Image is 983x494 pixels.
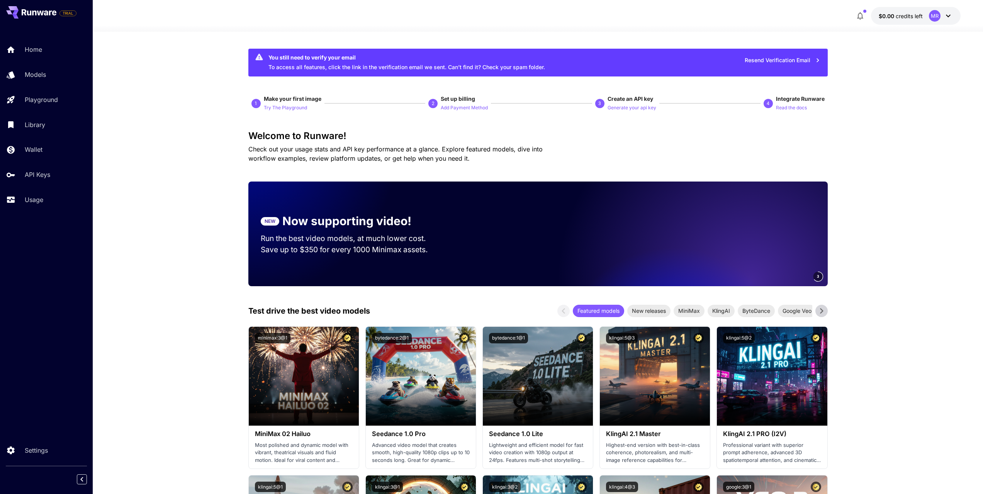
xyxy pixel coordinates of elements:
div: $0.00 [879,12,923,20]
h3: MiniMax 02 Hailuo [255,430,353,438]
button: Certified Model – Vetted for best performance and includes a commercial license. [342,333,353,343]
span: Set up billing [441,95,475,102]
div: Google Veo [778,305,816,317]
div: To access all features, click the link in the verification email we sent. Can’t find it? Check yo... [268,51,545,74]
span: TRIAL [60,10,76,16]
button: Certified Model – Vetted for best performance and includes a commercial license. [576,482,587,492]
p: 4 [767,100,769,107]
button: Certified Model – Vetted for best performance and includes a commercial license. [459,333,470,343]
p: Try The Playground [264,104,307,112]
p: Highest-end version with best-in-class coherence, photorealism, and multi-image reference capabil... [606,441,704,464]
p: Add Payment Method [441,104,488,112]
span: Google Veo [778,307,816,315]
p: Playground [25,95,58,104]
img: alt [366,327,476,426]
button: Resend Verification Email [740,53,825,68]
button: bytedance:1@1 [489,333,528,343]
span: 3 [817,273,819,279]
button: Read the docs [776,103,807,112]
button: Certified Model – Vetted for best performance and includes a commercial license. [693,482,704,492]
button: Try The Playground [264,103,307,112]
button: Certified Model – Vetted for best performance and includes a commercial license. [811,482,821,492]
button: Certified Model – Vetted for best performance and includes a commercial license. [576,333,587,343]
span: credits left [896,13,923,19]
span: Integrate Runware [776,95,825,102]
div: ByteDance [738,305,775,317]
button: $0.00MR [871,7,961,25]
button: klingai:3@2 [489,482,521,492]
div: MiniMax [674,305,705,317]
p: Lightweight and efficient model for fast video creation with 1080p output at 24fps. Features mult... [489,441,587,464]
button: Add Payment Method [441,103,488,112]
span: Add your payment card to enable full platform functionality. [59,8,76,18]
p: 2 [432,100,435,107]
span: Make your first image [264,95,321,102]
p: Wallet [25,145,42,154]
span: Featured models [573,307,624,315]
span: Check out your usage stats and API key performance at a glance. Explore featured models, dive int... [248,145,543,162]
p: Home [25,45,42,54]
p: Library [25,120,45,129]
button: Generate your api key [608,103,656,112]
button: klingai:5@3 [606,333,638,343]
button: minimax:3@1 [255,333,290,343]
h3: KlingAI 2.1 PRO (I2V) [723,430,821,438]
p: API Keys [25,170,50,179]
img: alt [717,327,827,426]
p: NEW [265,218,275,225]
p: Read the docs [776,104,807,112]
p: Settings [25,446,48,455]
p: Now supporting video! [282,212,411,230]
span: $0.00 [879,13,896,19]
h3: Welcome to Runware! [248,131,828,141]
div: MR [929,10,941,22]
button: Certified Model – Vetted for best performance and includes a commercial license. [342,482,353,492]
span: ByteDance [738,307,775,315]
button: bytedance:2@1 [372,333,412,343]
span: MiniMax [674,307,705,315]
button: klingai:4@3 [606,482,638,492]
div: You still need to verify your email [268,53,545,61]
button: Certified Model – Vetted for best performance and includes a commercial license. [459,482,470,492]
p: 1 [255,100,257,107]
img: alt [249,327,359,426]
div: Featured models [573,305,624,317]
p: Usage [25,195,43,204]
p: Advanced video model that creates smooth, high-quality 1080p clips up to 10 seconds long. Great f... [372,441,470,464]
button: Certified Model – Vetted for best performance and includes a commercial license. [811,333,821,343]
p: Most polished and dynamic model with vibrant, theatrical visuals and fluid motion. Ideal for vira... [255,441,353,464]
p: Run the best video models, at much lower cost. [261,233,441,244]
p: Test drive the best video models [248,305,370,317]
button: Collapse sidebar [77,474,87,484]
div: KlingAI [708,305,735,317]
img: alt [483,327,593,426]
p: Save up to $350 for every 1000 Minimax assets. [261,244,441,255]
p: Generate your api key [608,104,656,112]
span: New releases [627,307,671,315]
h3: Seedance 1.0 Lite [489,430,587,438]
button: klingai:3@1 [372,482,403,492]
p: Models [25,70,46,79]
div: Collapse sidebar [83,472,93,486]
button: google:3@1 [723,482,754,492]
p: Professional variant with superior prompt adherence, advanced 3D spatiotemporal attention, and ci... [723,441,821,464]
button: Certified Model – Vetted for best performance and includes a commercial license. [693,333,704,343]
span: Create an API key [608,95,653,102]
div: New releases [627,305,671,317]
span: KlingAI [708,307,735,315]
h3: Seedance 1.0 Pro [372,430,470,438]
p: 3 [598,100,601,107]
button: klingai:5@2 [723,333,755,343]
button: klingai:5@1 [255,482,286,492]
img: alt [600,327,710,426]
h3: KlingAI 2.1 Master [606,430,704,438]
